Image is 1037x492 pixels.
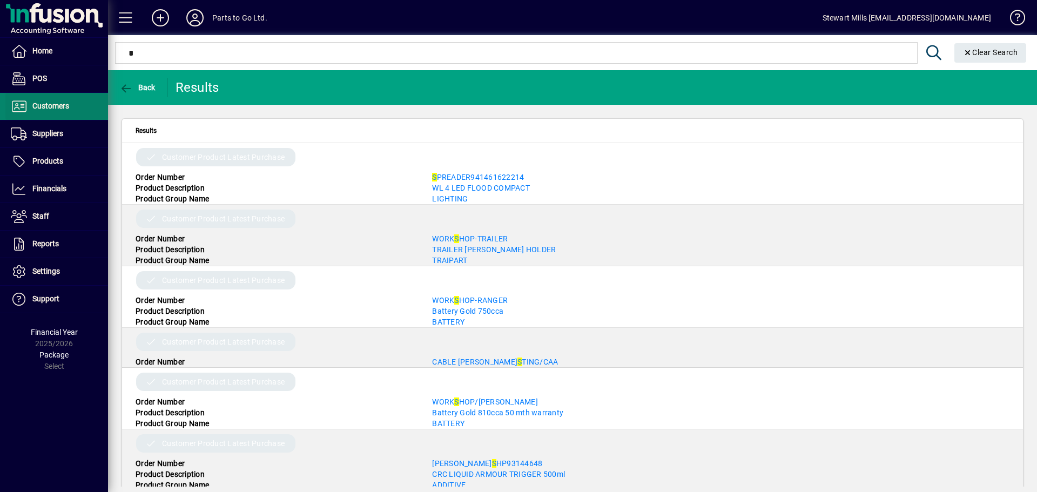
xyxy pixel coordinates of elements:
div: Product Description [127,183,424,193]
span: WORK HOP-TRAILER [432,234,508,243]
a: Products [5,148,108,175]
em: S [517,358,522,366]
div: Stewart Mills [EMAIL_ADDRESS][DOMAIN_NAME] [823,9,991,26]
a: SPREADER941461622214 [432,173,524,181]
span: PREADER941461622214 [432,173,524,181]
a: TRAIPART [432,256,467,265]
div: Product Description [127,306,424,316]
div: Order Number [127,295,424,306]
a: ADDITIVE [432,481,466,489]
span: Results [136,125,157,137]
div: Product Description [127,469,424,480]
button: Clear [954,43,1027,63]
em: S [492,459,496,468]
span: Suppliers [32,129,63,138]
a: CRC LIQUID ARMOUR TRIGGER 500ml [432,470,565,478]
a: Suppliers [5,120,108,147]
a: Financials [5,176,108,203]
button: Add [143,8,178,28]
a: Settings [5,258,108,285]
div: Parts to Go Ltd. [212,9,267,26]
span: Package [39,351,69,359]
div: Product Group Name [127,418,424,429]
a: Battery Gold 810cca 50 mth warranty [432,408,563,417]
div: Order Number [127,172,424,183]
a: WL 4 LED FLOOD COMPACT [432,184,530,192]
a: LIGHTING [432,194,468,203]
span: Financials [32,184,66,193]
app-page-header-button: Back [108,78,167,97]
span: Products [32,157,63,165]
span: Customers [32,102,69,110]
a: Support [5,286,108,313]
span: Customer Product Latest Purchase [162,275,285,286]
span: Customer Product Latest Purchase [162,438,285,449]
div: Order Number [127,396,424,407]
a: POS [5,65,108,92]
span: Reports [32,239,59,248]
span: Customer Product Latest Purchase [162,213,285,224]
div: Product Group Name [127,316,424,327]
span: Support [32,294,59,303]
div: Product Group Name [127,255,424,266]
span: CABLE [PERSON_NAME] TING/CAA [432,358,558,366]
a: CABLE [PERSON_NAME]STING/CAA [432,358,558,366]
a: BATTERY [432,318,464,326]
span: POS [32,74,47,83]
span: Customer Product Latest Purchase [162,376,285,387]
a: [PERSON_NAME]SHP93144648 [432,459,542,468]
a: Customers [5,93,108,120]
span: Clear Search [963,48,1018,57]
em: S [454,397,459,406]
span: WORK HOP-RANGER [432,296,508,305]
div: Product Group Name [127,193,424,204]
span: [PERSON_NAME] HP93144648 [432,459,542,468]
div: Order Number [127,458,424,469]
button: Profile [178,8,212,28]
div: Order Number [127,233,424,244]
a: Staff [5,203,108,230]
em: S [454,234,459,243]
span: Staff [32,212,49,220]
a: Battery Gold 750cca [432,307,503,315]
span: Customer Product Latest Purchase [162,152,285,163]
a: WORKSHOP-TRAILER [432,234,508,243]
a: WORKSHOP-RANGER [432,296,508,305]
em: S [432,173,436,181]
div: Product Group Name [127,480,424,490]
span: Back [119,83,156,92]
a: WORKSHOP/[PERSON_NAME] [432,397,538,406]
div: Order Number [127,356,424,367]
span: Customer Product Latest Purchase [162,336,285,347]
span: Settings [32,267,60,275]
span: WORK HOP/[PERSON_NAME] [432,397,538,406]
a: Knowledge Base [1002,2,1023,37]
div: Product Description [127,407,424,418]
span: Home [32,46,52,55]
button: Back [117,78,158,97]
a: Reports [5,231,108,258]
div: Product Description [127,244,424,255]
em: S [454,296,459,305]
div: Results [176,79,221,96]
a: BATTERY [432,419,464,428]
span: Financial Year [31,328,78,336]
a: TRAILER [PERSON_NAME] HOLDER [432,245,556,254]
a: Home [5,38,108,65]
